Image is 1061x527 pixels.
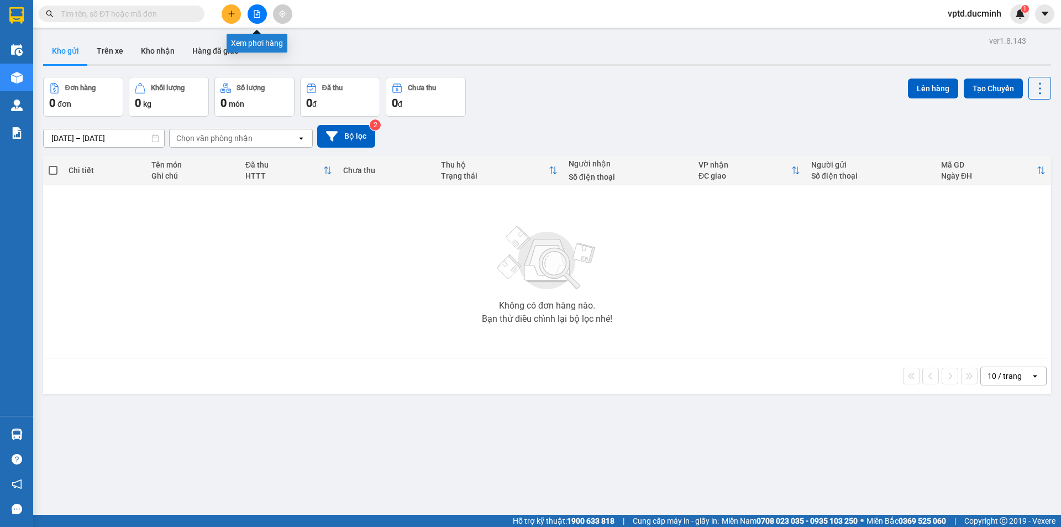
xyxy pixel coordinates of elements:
button: Lên hàng [908,79,958,98]
div: Ghi chú [151,171,234,180]
span: Miền Bắc [866,515,946,527]
button: Số lượng0món [214,77,295,117]
sup: 1 [1021,5,1029,13]
img: warehouse-icon [11,44,23,56]
input: Tìm tên, số ĐT hoặc mã đơn [61,8,191,20]
span: message [12,504,22,514]
span: question-circle [12,454,22,465]
div: Trạng thái [441,171,549,180]
span: 0 [306,96,312,109]
span: 1 [1023,5,1027,13]
button: Kho nhận [132,38,183,64]
img: warehouse-icon [11,429,23,440]
img: warehouse-icon [11,100,23,111]
span: 0 [392,96,398,109]
span: 0 [49,96,55,109]
div: Khối lượng [151,84,185,92]
div: Người gửi [811,160,930,169]
sup: 2 [370,119,381,131]
svg: open [297,134,306,143]
div: HTTT [245,171,323,180]
div: Đã thu [245,160,323,169]
img: warehouse-icon [11,72,23,84]
span: aim [279,10,286,18]
th: Toggle SortBy [435,156,563,185]
div: Mã GD [941,160,1037,169]
div: VP nhận [698,160,791,169]
span: 0 [220,96,227,109]
button: Khối lượng0kg [129,77,209,117]
div: Thu hộ [441,160,549,169]
div: Không có đơn hàng nào. [499,301,595,310]
strong: 1900 633 818 [567,516,614,525]
div: ver 1.8.143 [989,35,1026,47]
button: plus [222,4,241,24]
span: notification [12,479,22,489]
div: Chưa thu [408,84,436,92]
img: logo-vxr [9,7,24,24]
span: đơn [57,100,71,108]
div: Đã thu [322,84,343,92]
th: Toggle SortBy [936,156,1051,185]
strong: 0708 023 035 - 0935 103 250 [757,516,858,525]
button: Kho gửi [43,38,88,64]
span: | [623,515,624,527]
button: file-add [248,4,267,24]
div: 10 / trang [988,371,1022,382]
span: plus [228,10,235,18]
span: món [229,100,244,108]
span: file-add [253,10,261,18]
div: Người nhận [569,159,687,168]
span: Hỗ trợ kỹ thuật: [513,515,614,527]
strong: 0369 525 060 [899,516,946,525]
button: Đơn hàng0đơn [43,77,123,117]
th: Toggle SortBy [693,156,806,185]
div: Chọn văn phòng nhận [176,133,253,144]
span: vptd.ducminh [939,7,1010,20]
button: Trên xe [88,38,132,64]
svg: open [1031,372,1039,380]
div: Chưa thu [343,166,430,175]
th: Toggle SortBy [240,156,338,185]
span: Cung cấp máy in - giấy in: [633,515,719,527]
div: Xem phơi hàng [227,34,287,53]
button: Chưa thu0đ [386,77,466,117]
div: Tên món [151,160,234,169]
button: Đã thu0đ [300,77,380,117]
span: ⚪️ [860,519,864,523]
button: Hàng đã giao [183,38,248,64]
div: Bạn thử điều chỉnh lại bộ lọc nhé! [482,315,612,323]
span: 0 [135,96,141,109]
div: Số điện thoại [811,171,930,180]
div: Ngày ĐH [941,171,1037,180]
img: icon-new-feature [1015,9,1025,19]
span: đ [312,100,317,108]
span: Miền Nam [722,515,858,527]
span: kg [143,100,151,108]
button: Bộ lọc [317,125,375,148]
img: solution-icon [11,127,23,139]
span: | [954,515,956,527]
button: aim [273,4,292,24]
div: Đơn hàng [65,84,96,92]
div: ĐC giao [698,171,791,180]
span: search [46,10,54,18]
button: caret-down [1035,4,1054,24]
span: copyright [1000,517,1007,525]
img: svg+xml;base64,PHN2ZyBjbGFzcz0ibGlzdC1wbHVnX19zdmciIHhtbG5zPSJodHRwOi8vd3d3LnczLm9yZy8yMDAwL3N2Zy... [492,220,602,297]
input: Select a date range. [44,129,164,147]
span: caret-down [1040,9,1050,19]
span: đ [398,100,402,108]
div: Số lượng [237,84,265,92]
div: Chi tiết [69,166,140,175]
button: Tạo Chuyến [964,79,1023,98]
div: Số điện thoại [569,173,687,181]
